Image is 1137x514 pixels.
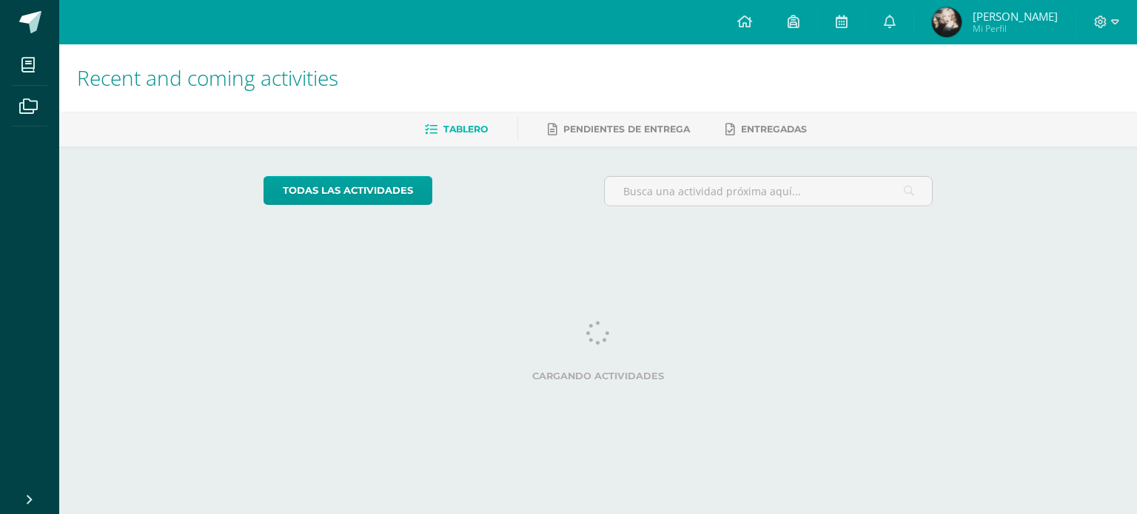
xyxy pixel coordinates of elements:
[605,177,933,206] input: Busca una actividad próxima aquí...
[973,22,1058,35] span: Mi Perfil
[932,7,962,37] img: 41b08ba97407b2fad8788bdc793d25f1.png
[563,124,690,135] span: Pendientes de entrega
[741,124,807,135] span: Entregadas
[973,9,1058,24] span: [PERSON_NAME]
[443,124,488,135] span: Tablero
[425,118,488,141] a: Tablero
[77,64,338,92] span: Recent and coming activities
[264,371,933,382] label: Cargando actividades
[264,176,432,205] a: todas las Actividades
[725,118,807,141] a: Entregadas
[548,118,690,141] a: Pendientes de entrega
